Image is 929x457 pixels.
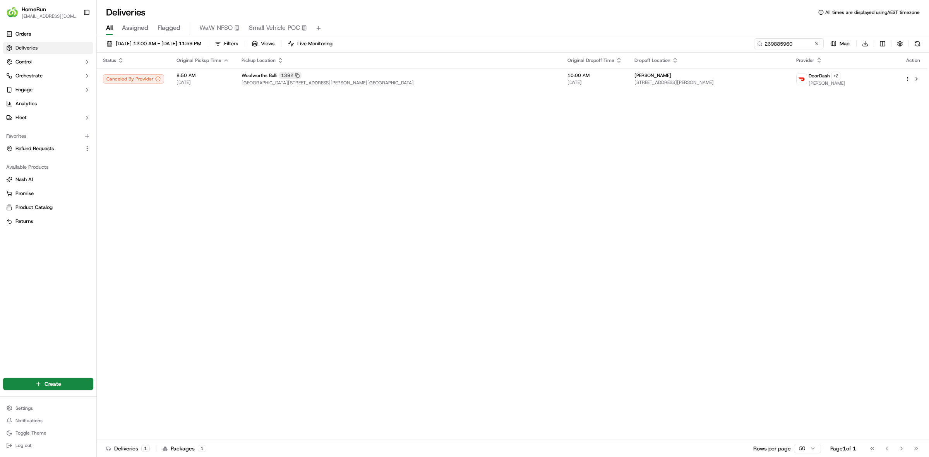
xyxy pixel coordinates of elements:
[634,72,671,79] span: [PERSON_NAME]
[177,72,229,79] span: 8:50 AM
[3,98,93,110] a: Analytics
[3,42,93,54] a: Deliveries
[242,80,555,86] span: [GEOGRAPHIC_DATA][STREET_ADDRESS][PERSON_NAME][GEOGRAPHIC_DATA]
[831,72,840,80] button: +2
[249,23,300,33] span: Small Vehicle POC
[45,380,61,388] span: Create
[122,23,148,33] span: Assigned
[15,58,32,65] span: Control
[141,445,150,452] div: 1
[3,215,93,228] button: Returns
[3,56,93,68] button: Control
[158,23,180,33] span: Flagged
[6,6,19,19] img: HomeRun
[3,378,93,390] button: Create
[567,57,614,63] span: Original Dropoff Time
[15,190,34,197] span: Promise
[754,38,824,49] input: Type to search
[15,100,37,107] span: Analytics
[285,38,336,49] button: Live Monitoring
[15,72,43,79] span: Orchestrate
[3,415,93,426] button: Notifications
[198,445,206,452] div: 1
[15,418,43,424] span: Notifications
[753,445,791,452] p: Rows per page
[3,201,93,214] button: Product Catalog
[3,142,93,155] button: Refund Requests
[177,57,221,63] span: Original Pickup Time
[3,173,93,186] button: Nash AI
[634,57,670,63] span: Dropoff Location
[3,428,93,438] button: Toggle Theme
[797,74,807,84] img: doordash_logo_v2.png
[106,445,150,452] div: Deliveries
[6,204,90,211] a: Product Catalog
[103,38,205,49] button: [DATE] 12:00 AM - [DATE] 11:59 PM
[6,145,81,152] a: Refund Requests
[15,176,33,183] span: Nash AI
[15,430,46,436] span: Toggle Theme
[809,80,845,86] span: [PERSON_NAME]
[15,114,27,121] span: Fleet
[224,40,238,47] span: Filters
[830,445,856,452] div: Page 1 of 1
[297,40,333,47] span: Live Monitoring
[15,204,53,211] span: Product Catalog
[840,40,850,47] span: Map
[825,9,920,15] span: All times are displayed using AEST timezone
[3,84,93,96] button: Engage
[177,79,229,86] span: [DATE]
[3,130,93,142] div: Favorites
[242,72,278,79] span: Woolworths Bulli
[809,73,830,79] span: DoorDash
[3,440,93,451] button: Log out
[15,31,31,38] span: Orders
[15,442,31,448] span: Log out
[279,72,302,79] div: 1392
[827,38,853,49] button: Map
[567,79,622,86] span: [DATE]
[199,23,233,33] span: WaW NFSO
[116,40,201,47] span: [DATE] 12:00 AM - [DATE] 11:59 PM
[103,57,116,63] span: Status
[6,190,90,197] a: Promise
[796,57,814,63] span: Provider
[912,38,923,49] button: Refresh
[3,3,80,22] button: HomeRunHomeRun[EMAIL_ADDRESS][DOMAIN_NAME]
[3,161,93,173] div: Available Products
[567,72,622,79] span: 10:00 AM
[6,176,90,183] a: Nash AI
[15,145,54,152] span: Refund Requests
[103,74,164,84] button: Canceled By Provider
[163,445,206,452] div: Packages
[15,86,33,93] span: Engage
[242,57,276,63] span: Pickup Location
[3,111,93,124] button: Fleet
[211,38,242,49] button: Filters
[15,45,38,51] span: Deliveries
[634,79,784,86] span: [STREET_ADDRESS][PERSON_NAME]
[106,23,113,33] span: All
[261,40,274,47] span: Views
[248,38,278,49] button: Views
[3,28,93,40] a: Orders
[15,405,33,411] span: Settings
[3,403,93,414] button: Settings
[15,218,33,225] span: Returns
[3,70,93,82] button: Orchestrate
[106,6,146,19] h1: Deliveries
[6,218,90,225] a: Returns
[905,57,921,63] div: Action
[3,187,93,200] button: Promise
[22,5,46,13] button: HomeRun
[22,13,77,19] button: [EMAIL_ADDRESS][DOMAIN_NAME]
